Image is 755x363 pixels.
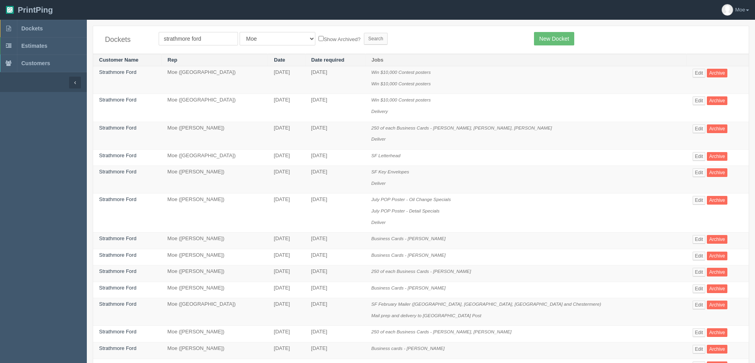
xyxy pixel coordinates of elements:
a: Strathmore Ford [99,125,137,131]
td: [DATE] [305,166,365,194]
a: Edit [693,284,706,293]
a: Archive [707,124,727,133]
td: [DATE] [268,194,305,233]
i: Business cards - [PERSON_NAME] [371,346,445,351]
td: Moe ([PERSON_NAME]) [161,326,268,342]
a: Strathmore Ford [99,169,137,175]
td: Moe ([GEOGRAPHIC_DATA]) [161,66,268,94]
a: Archive [707,96,727,105]
span: Customers [21,60,50,66]
i: Win $10,000 Contest posters [371,97,431,102]
td: [DATE] [268,326,305,342]
a: Strathmore Ford [99,97,137,103]
td: [DATE] [305,194,365,233]
a: Edit [693,345,706,354]
a: Edit [693,96,706,105]
td: [DATE] [268,265,305,282]
td: Moe ([PERSON_NAME]) [161,342,268,359]
td: Moe ([PERSON_NAME]) [161,282,268,298]
input: Show Archived? [318,36,324,41]
a: Edit [693,235,706,244]
span: Estimates [21,43,47,49]
td: Moe ([PERSON_NAME]) [161,249,268,265]
a: Archive [707,328,727,337]
i: Business Cards - [PERSON_NAME] [371,285,446,290]
td: Moe ([GEOGRAPHIC_DATA]) [161,94,268,122]
i: Business Cards - [PERSON_NAME] [371,236,446,241]
a: Date required [311,57,345,63]
a: Archive [707,152,727,161]
a: Strathmore Ford [99,301,137,307]
a: Archive [707,69,727,77]
a: Strathmore Ford [99,268,137,274]
i: Mail prep and delivery to [GEOGRAPHIC_DATA] Post [371,313,481,318]
td: [DATE] [305,233,365,249]
td: [DATE] [305,66,365,94]
td: [DATE] [268,342,305,359]
a: Edit [693,124,706,133]
a: Strathmore Ford [99,285,137,291]
i: SF Key Envelopes [371,169,409,174]
td: [DATE] [305,326,365,342]
td: [DATE] [305,298,365,326]
a: Strathmore Ford [99,252,137,258]
td: [DATE] [268,94,305,122]
input: Customer Name [159,32,238,45]
i: SF Letterhead [371,153,401,158]
a: New Docket [534,32,574,45]
a: Archive [707,345,727,354]
a: Archive [707,252,727,260]
td: [DATE] [268,149,305,166]
a: Strathmore Ford [99,235,137,241]
i: July POP Poster - Oil Change Specials [371,197,451,202]
a: Edit [693,196,706,205]
a: Edit [693,152,706,161]
td: Moe ([GEOGRAPHIC_DATA]) [161,298,268,326]
a: Customer Name [99,57,139,63]
a: Edit [693,301,706,309]
a: Archive [707,196,727,205]
i: 250 of each Business Cards - [PERSON_NAME], [PERSON_NAME] [371,329,511,334]
img: avatar_default-7531ab5dedf162e01f1e0bb0964e6a185e93c5c22dfe317fb01d7f8cd2b1632c.jpg [722,4,733,15]
td: [DATE] [268,249,305,265]
td: Moe ([PERSON_NAME]) [161,122,268,149]
a: Strathmore Ford [99,329,137,335]
a: Strathmore Ford [99,152,137,158]
input: Search [364,33,388,45]
td: [DATE] [305,265,365,282]
a: Strathmore Ford [99,196,137,202]
i: Business Cards - [PERSON_NAME] [371,252,446,258]
img: logo-3e63b451c926e2ac314895c53de4908e5d424f24456219fb08d385ab2e579770.png [6,6,14,14]
td: [DATE] [268,122,305,149]
a: Strathmore Ford [99,345,137,351]
a: Edit [693,168,706,177]
label: Show Archived? [318,34,360,43]
td: Moe ([PERSON_NAME]) [161,166,268,194]
td: Moe ([PERSON_NAME]) [161,265,268,282]
td: Moe ([PERSON_NAME]) [161,194,268,233]
a: Archive [707,301,727,309]
td: [DATE] [268,233,305,249]
a: Archive [707,168,727,177]
td: Moe ([GEOGRAPHIC_DATA]) [161,149,268,166]
a: Strathmore Ford [99,69,137,75]
a: Rep [168,57,178,63]
a: Edit [693,69,706,77]
a: Archive [707,284,727,293]
i: Win $10,000 Contest posters [371,70,431,75]
i: SF February Mailer ([GEOGRAPHIC_DATA], [GEOGRAPHIC_DATA], [GEOGRAPHIC_DATA] and Chestermere) [371,301,601,307]
i: Delivery [371,109,388,114]
i: 250 of each Business Cards - [PERSON_NAME], [PERSON_NAME], [PERSON_NAME] [371,125,552,130]
td: [DATE] [268,282,305,298]
td: [DATE] [268,298,305,326]
a: Date [274,57,285,63]
th: Jobs [365,54,687,66]
td: [DATE] [305,342,365,359]
a: Edit [693,268,706,276]
td: [DATE] [305,122,365,149]
span: Dockets [21,25,43,32]
i: July POP Poster - Detail Specials [371,208,440,213]
i: Win $10,000 Contest posters [371,81,431,86]
td: [DATE] [305,94,365,122]
td: [DATE] [305,249,365,265]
